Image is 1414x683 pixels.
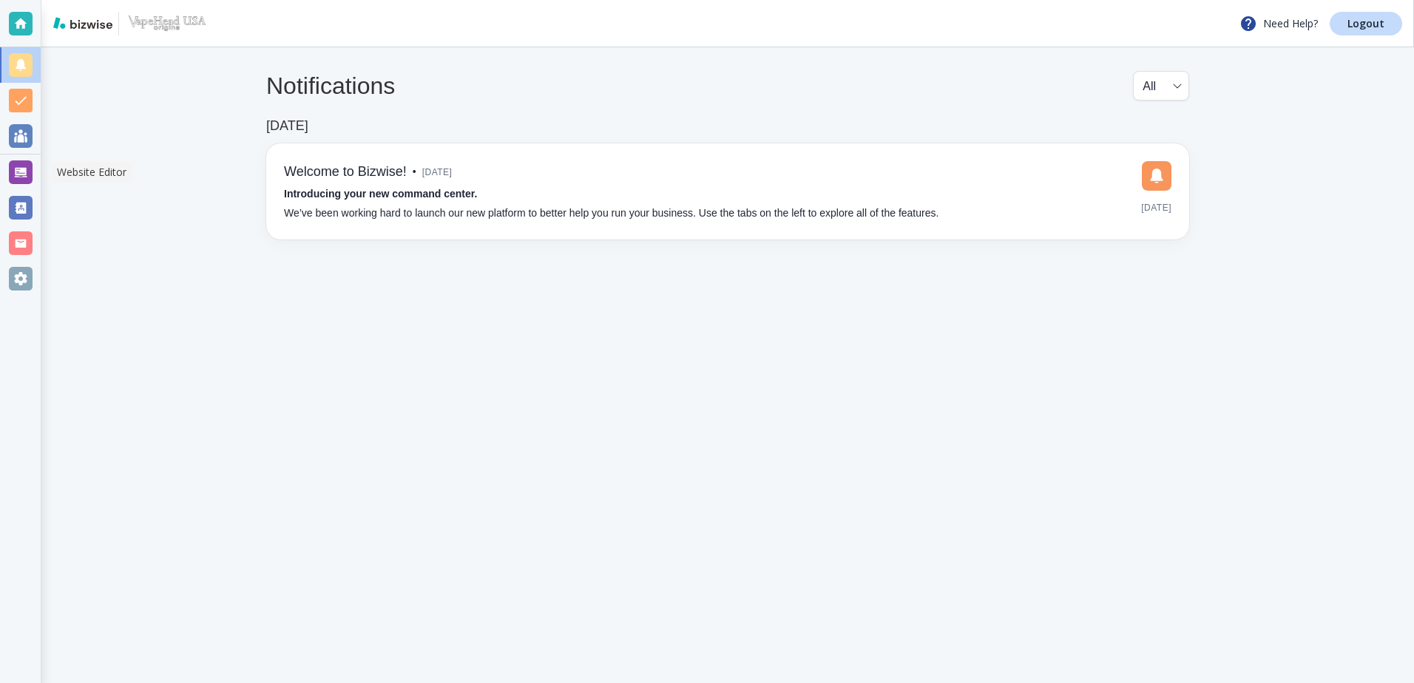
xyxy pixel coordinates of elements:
div: All [1143,72,1180,100]
p: Logout [1347,18,1384,29]
p: We’ve been working hard to launch our new platform to better help you run your business. Use the ... [284,205,938,222]
p: Need Help? [1239,15,1318,33]
h6: Welcome to Bizwise! [284,164,407,180]
h4: Notifications [266,72,395,100]
strong: Introducing your new command center. [284,188,477,200]
h6: [DATE] [266,118,308,135]
span: [DATE] [1141,197,1171,219]
img: DashboardSidebarNotification.svg [1142,161,1171,191]
p: • [413,164,416,180]
p: Website Editor [57,165,126,180]
a: Welcome to Bizwise!•[DATE]Introducing your new command center.We’ve been working hard to launch o... [266,143,1189,239]
img: bizwise [53,17,112,29]
span: [DATE] [422,161,453,183]
a: Logout [1330,12,1402,35]
img: VapeHead Origins USA [125,12,210,35]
